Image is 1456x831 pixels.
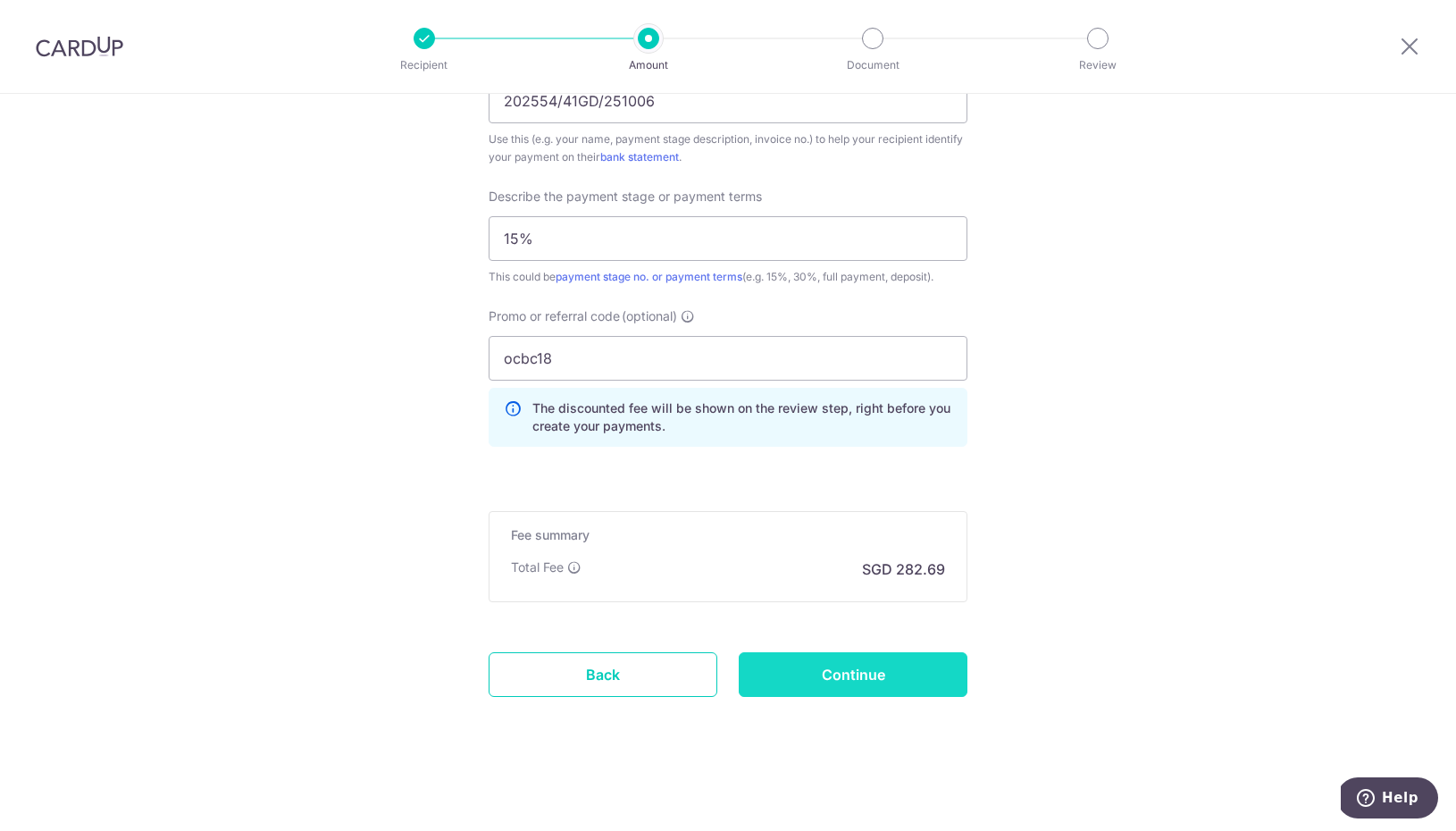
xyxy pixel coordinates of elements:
iframe: Opens a widget where you can find more information [1341,777,1438,822]
span: Describe the payment stage or payment terms [489,188,762,206]
span: Promo or referral code [489,307,620,325]
a: Back [489,652,717,697]
div: Use this (e.g. your name, payment stage description, invoice no.) to help your recipient identify... [489,130,967,166]
p: The discounted fee will be shown on the review step, right before you create your payments. [532,399,952,435]
p: Document [807,56,939,74]
p: Review [1032,56,1164,74]
input: Continue [739,652,967,697]
a: payment stage no. or payment terms [556,270,742,283]
h5: Fee summary [511,526,945,544]
p: Recipient [358,56,490,74]
img: CardUp [36,36,123,57]
a: bank statement [600,150,679,164]
div: This could be (e.g. 15%, 30%, full payment, deposit). [489,268,967,286]
p: SGD 282.69 [862,558,945,580]
p: Amount [582,56,715,74]
span: (optional) [622,307,677,325]
p: Total Fee [511,558,564,576]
